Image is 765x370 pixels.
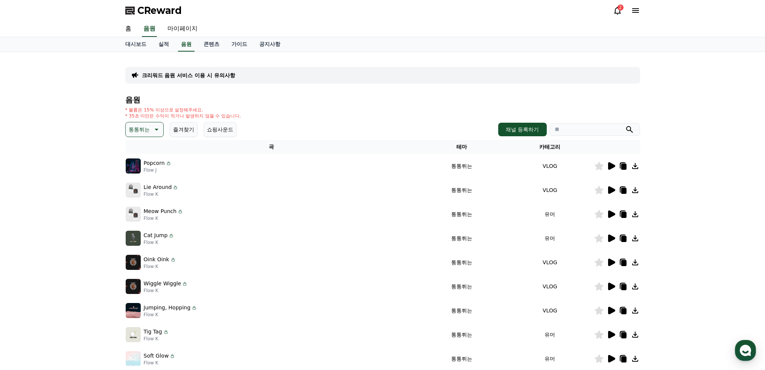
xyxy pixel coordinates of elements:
[125,113,241,119] p: * 35초 미만은 수익이 적거나 발생하지 않을 수 있습니다.
[144,336,169,342] p: Flow K
[178,37,195,52] a: 음원
[506,298,594,323] td: VLOG
[418,323,506,347] td: 통통튀는
[144,239,175,245] p: Flow K
[144,328,162,336] p: Tig Tag
[125,107,241,113] p: * 볼륨은 15% 이상으로 설정해주세요.
[506,202,594,226] td: 유머
[125,140,418,154] th: 곡
[506,154,594,178] td: VLOG
[253,37,286,52] a: 공지사항
[506,226,594,250] td: 유머
[418,298,506,323] td: 통통튀는
[126,303,141,318] img: music
[617,5,624,11] div: 2
[126,231,141,246] img: music
[144,183,172,191] p: Lie Around
[142,72,235,79] a: 크리워드 음원 서비스 이용 시 유의사항
[144,352,169,360] p: Soft Glow
[144,215,184,221] p: Flow K
[125,5,182,17] a: CReward
[126,158,141,174] img: music
[506,178,594,202] td: VLOG
[119,21,137,37] a: 홈
[119,37,152,52] a: 대시보드
[144,280,181,288] p: Wiggle Wiggle
[144,191,179,197] p: Flow K
[170,122,198,137] button: 즐겨찾기
[152,37,175,52] a: 실적
[198,37,225,52] a: 콘텐츠
[125,96,640,104] h4: 음원
[126,207,141,222] img: music
[126,279,141,294] img: music
[144,159,165,167] p: Popcorn
[506,140,594,154] th: 카테고리
[142,21,157,37] a: 음원
[225,37,253,52] a: 가이드
[144,312,198,318] p: Flow K
[126,255,141,270] img: music
[418,202,506,226] td: 통통튀는
[613,6,622,15] a: 2
[418,250,506,274] td: 통통튀는
[126,327,141,342] img: music
[126,351,141,366] img: music
[144,231,168,239] p: Cat Jump
[144,256,169,263] p: Oink Oink
[418,274,506,298] td: 통통튀는
[506,274,594,298] td: VLOG
[129,124,150,135] p: 통통튀는
[144,288,188,294] p: Flow K
[137,5,182,17] span: CReward
[418,226,506,250] td: 통통튀는
[418,140,506,154] th: 테마
[144,263,176,270] p: Flow K
[144,167,172,173] p: Flow J
[125,122,164,137] button: 통통튀는
[144,360,176,366] p: Flow K
[144,207,177,215] p: Meow Punch
[204,122,237,137] button: 쇼핑사운드
[418,178,506,202] td: 통통튀는
[161,21,204,37] a: 마이페이지
[144,304,191,312] p: Jumping, Hopping
[498,123,546,136] button: 채널 등록하기
[506,323,594,347] td: 유머
[126,183,141,198] img: music
[418,154,506,178] td: 통통튀는
[506,250,594,274] td: VLOG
